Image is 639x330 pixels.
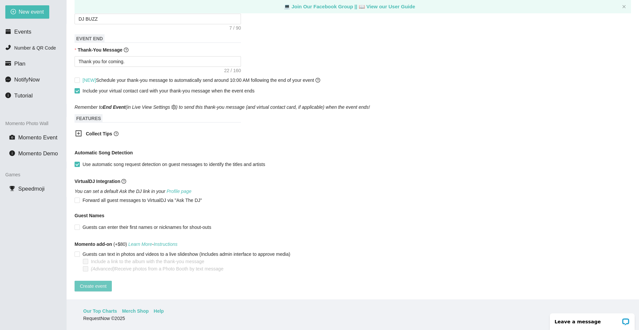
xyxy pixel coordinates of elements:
span: plus-square [75,130,82,137]
span: info-circle [9,150,15,156]
button: Create event [75,281,112,291]
i: - [128,242,177,247]
span: setting [171,105,176,109]
span: Tutorial [14,92,33,99]
span: question-circle [114,131,118,136]
a: Help [154,307,164,315]
span: Use automatic song request detection on guest messages to identify the titles and artists [80,161,268,168]
span: laptop [359,4,365,9]
button: plus-circleNew event [5,5,49,19]
span: Schedule your thank-you message to automatically send around 10:00 AM following the end of your e... [83,78,320,83]
span: Include a link to the album with the thank-you message [88,258,207,265]
b: VirtualDJ Integration [75,179,120,184]
span: credit-card [5,61,11,66]
span: Plan [14,61,26,67]
span: EVENT END [75,34,105,43]
span: laptop [284,4,290,9]
span: Receive photos from a Photo Booth by text message [88,265,226,272]
span: info-circle [5,92,11,98]
span: phone [5,45,11,50]
a: laptop View our User Guide [359,4,415,9]
span: question-circle [121,179,126,184]
span: NotifyNow [14,77,40,83]
span: Create event [80,282,106,290]
b: Thank-You Message [78,47,122,53]
span: question-circle [124,48,128,52]
span: Momento Event [18,134,58,141]
span: Forward all guest messages to VirtualDJ via "Ask The DJ" [80,197,205,204]
a: Profile page [167,189,192,194]
iframe: LiveChat chat widget [545,309,639,330]
a: laptop Join Our Facebook Group || [284,4,359,9]
textarea: Thank you for coming. [75,56,241,67]
div: RequestNow © 2025 [83,315,621,322]
span: Speedmoji [18,186,45,192]
b: Automatic Song Detection [75,149,133,156]
span: plus-circle [11,9,16,15]
b: Guest Names [75,213,104,218]
span: question-circle [316,78,320,82]
span: Events [14,29,31,35]
span: calendar [5,29,11,34]
span: New event [19,8,44,16]
a: Merch Shop [122,307,149,315]
b: Momento add-on [75,242,112,247]
span: Include your virtual contact card with your thank-you message when the event ends [83,88,255,93]
span: (+$80) [75,241,177,248]
div: Collect Tipsquestion-circle [70,126,236,142]
span: [NEW] [83,78,96,83]
a: Learn More [128,242,152,247]
b: End Event [103,104,125,110]
span: Guests can text in photos and videos to a live slideshow (Includes admin interface to approve media) [80,250,293,258]
span: FEATURES [75,114,103,123]
b: Collect Tips [86,131,112,136]
i: (Advanced) [91,266,115,271]
span: Guests can enter their first names or nicknames for shout-outs [80,224,214,231]
a: Our Top Charts [83,307,117,315]
span: trophy [9,186,15,191]
textarea: DJ BUZZ [75,14,241,24]
a: Instructions [154,242,178,247]
i: You can set a default Ask the DJ link in your [75,189,191,194]
span: Number & QR Code [14,45,56,51]
span: Momento Demo [18,150,58,157]
button: close [622,5,626,9]
i: Remember to (in Live View Settings ) to send this thank-you message (and virtual contact card, if... [75,104,370,110]
span: camera [9,134,15,140]
span: message [5,77,11,82]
